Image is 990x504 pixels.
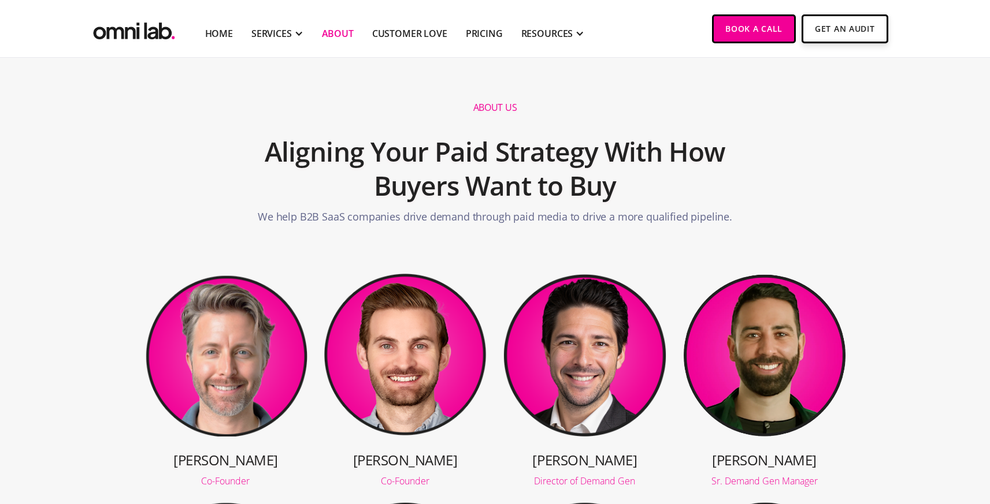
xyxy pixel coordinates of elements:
iframe: Chat Widget [782,370,990,504]
p: We help B2B SaaS companies drive demand through paid media to drive a more qualified pipeline. [258,209,732,230]
div: Director of Demand Gen [503,476,667,486]
img: Omni Lab: B2B SaaS Demand Generation Agency [91,14,177,43]
h1: About us [473,102,517,114]
a: Book a Call [712,14,796,43]
div: Co-Founder [323,476,487,486]
div: Co-Founder [144,476,308,486]
div: RESOURCES [521,27,573,40]
h2: Aligning Your Paid Strategy With How Buyers Want to Buy [220,129,770,210]
h3: [PERSON_NAME] [683,450,847,469]
a: Get An Audit [802,14,888,43]
a: About [322,27,354,40]
div: Sr. Demand Gen Manager [683,476,847,486]
a: Pricing [466,27,503,40]
a: Customer Love [372,27,447,40]
a: Home [205,27,233,40]
a: home [91,14,177,43]
h3: [PERSON_NAME] [144,450,308,469]
div: SERVICES [251,27,292,40]
h3: [PERSON_NAME] [503,450,667,469]
h3: [PERSON_NAME] [323,450,487,469]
